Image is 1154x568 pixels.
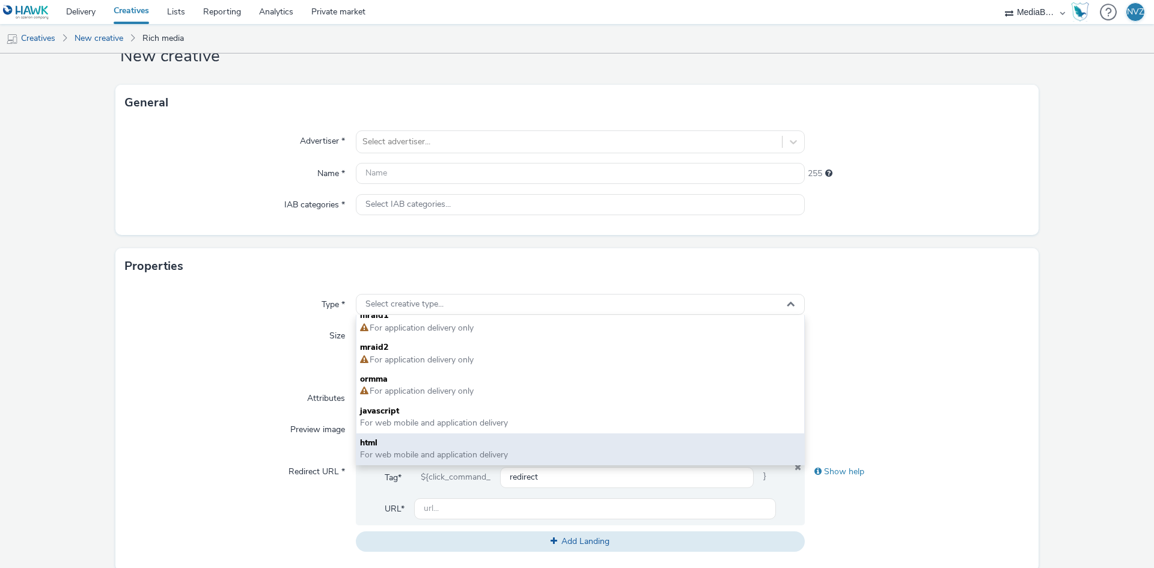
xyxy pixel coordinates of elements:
[368,322,474,334] span: For application delivery only
[124,257,183,275] h3: Properties
[317,294,350,311] label: Type *
[411,467,500,489] div: ${click_command_
[360,405,801,417] span: javascript
[1071,2,1089,22] img: Hawk Academy
[360,310,801,322] span: mraid1
[1071,2,1094,22] a: Hawk Academy
[325,325,350,342] label: Size
[808,168,822,180] span: 255
[365,299,444,310] span: Select creative type...
[313,163,350,180] label: Name *
[279,194,350,211] label: IAB categories *
[356,531,805,552] button: Add Landing
[360,341,801,353] span: mraid2
[3,5,49,20] img: undefined Logo
[365,200,451,210] span: Select IAB categories...
[295,130,350,147] label: Advertiser *
[368,354,474,365] span: For application delivery only
[414,498,776,519] input: url...
[360,373,801,385] span: ormma
[6,33,18,45] img: mobile
[805,461,1030,483] div: Show help
[115,45,1039,68] h1: New creative
[1127,3,1144,21] div: NVZ
[360,449,508,460] span: For web mobile and application delivery
[284,461,350,478] label: Redirect URL *
[136,24,190,53] a: Rich media
[360,417,508,429] span: For web mobile and application delivery
[360,437,801,449] span: html
[754,467,776,489] span: }
[124,94,168,112] h3: General
[285,419,350,436] label: Preview image
[356,163,805,184] input: Name
[825,168,832,180] div: Maximum 255 characters
[302,388,350,405] label: Attributes
[368,385,474,397] span: For application delivery only
[561,536,609,547] span: Add Landing
[69,24,129,53] a: New creative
